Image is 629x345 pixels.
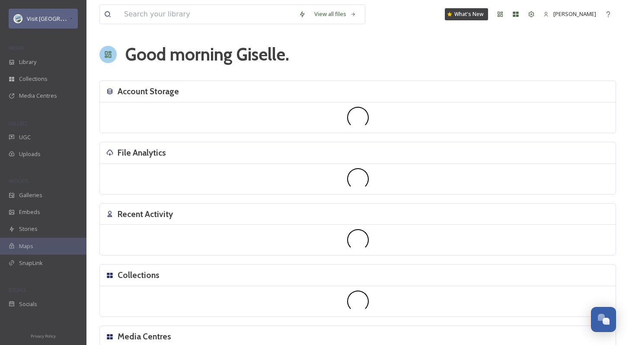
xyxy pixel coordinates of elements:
[19,208,40,216] span: Embeds
[9,120,27,126] span: COLLECT
[591,307,616,332] button: Open Chat
[27,14,110,22] span: Visit [GEOGRAPHIC_DATA] Parks
[9,45,24,51] span: MEDIA
[31,333,56,339] span: Privacy Policy
[9,287,26,293] span: SOCIALS
[118,269,160,281] h3: Collections
[118,208,173,220] h3: Recent Activity
[19,150,41,158] span: Uploads
[19,225,38,233] span: Stories
[31,330,56,341] a: Privacy Policy
[9,178,29,184] span: WIDGETS
[118,85,179,98] h3: Account Storage
[19,92,57,100] span: Media Centres
[19,133,31,141] span: UGC
[14,14,22,23] img: download.png
[19,191,42,199] span: Galleries
[19,300,37,308] span: Socials
[445,8,488,20] a: What's New
[19,259,43,267] span: SnapLink
[553,10,596,18] span: [PERSON_NAME]
[118,147,166,159] h3: File Analytics
[19,58,36,66] span: Library
[19,75,48,83] span: Collections
[120,5,294,24] input: Search your library
[539,6,600,22] a: [PERSON_NAME]
[19,242,33,250] span: Maps
[310,6,361,22] a: View all files
[125,42,289,67] h1: Good morning Giselle .
[118,330,171,343] h3: Media Centres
